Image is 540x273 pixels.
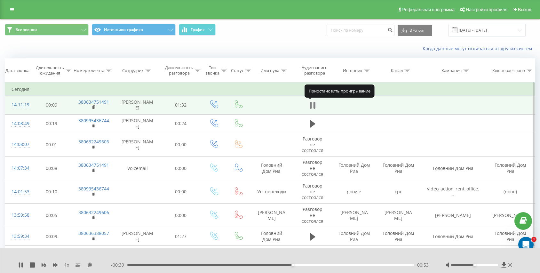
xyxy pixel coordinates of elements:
td: 00:05 [31,204,72,227]
button: Все звонки [5,24,89,36]
td: 00:09 [31,96,72,114]
td: 01:32 [160,96,201,114]
div: Ключевое слово [492,68,525,73]
td: 00:09 [31,227,72,246]
td: Сегодня [5,83,535,96]
a: 380636388057 [78,230,109,236]
td: [PERSON_NAME] [420,204,486,227]
td: 00:15 [31,246,72,264]
div: Accessibility label [291,264,294,266]
td: [PERSON_NAME] [115,246,160,264]
div: Тип звонка [206,65,219,76]
td: Усі переходи [250,180,293,204]
div: Источник [343,68,362,73]
td: (none) [486,180,535,204]
td: 00:08 [31,157,72,180]
td: [PERSON_NAME] [376,204,420,227]
iframe: Intercom live chat [518,237,534,252]
span: 1 [531,237,536,242]
span: Выход [518,7,531,12]
td: 00:24 [160,114,201,133]
td: [PERSON_NAME] [115,227,160,246]
td: 01:27 [160,227,201,246]
td: Головний Дом Риа [420,227,486,246]
div: Accessibility label [473,264,476,266]
td: Rieltor Главный [420,246,486,264]
a: 380995436744 [78,186,109,192]
td: Головний Дом Риа [486,227,535,246]
a: 380634751491 [78,99,109,105]
td: 00:10 [31,180,72,204]
a: Когда данные могут отличаться от других систем [423,45,535,52]
td: Головний Дом Риа [376,227,420,246]
span: - 00:39 [111,262,127,268]
div: Номер клиента [74,68,104,73]
span: Все звонки [15,27,37,32]
input: Поиск по номеру [327,25,394,36]
td: Voicemail [115,157,160,180]
button: График [179,24,216,36]
div: 14:01:53 [12,186,25,198]
td: Rieltor Главный [250,246,293,264]
a: 380632249606 [78,209,109,215]
td: Головний Дом Риа [486,157,535,180]
span: График [191,28,205,32]
td: Головний Дом Риа [250,157,293,180]
div: 13:59:34 [12,230,25,243]
span: Разговор не состоялся [302,183,323,200]
td: [PERSON_NAME] [115,96,160,114]
div: Приостановить проигрывание [305,84,375,97]
span: video_action_rent_office... [427,186,479,197]
span: Разговор не состоялся [302,206,323,224]
td: [PERSON_NAME] [115,133,160,157]
td: Rieltor Главный [332,246,376,264]
div: Длительность разговора [165,65,193,76]
span: Разговор не состоялся [302,136,323,153]
td: Головний Дом Риа [250,227,293,246]
a: 380995436744 [78,117,109,124]
td: [PERSON_NAME] [115,114,160,133]
button: Экспорт [398,25,432,36]
td: 00:00 [160,180,201,204]
a: 380632249606 [78,139,109,145]
div: Сотрудник [122,68,144,73]
td: Головний Дом Риа [332,227,376,246]
td: [PERSON_NAME] [332,204,376,227]
td: Rieltor Главный [486,246,535,264]
div: Длительность ожидания [36,65,64,76]
div: Имя пула [260,68,279,73]
td: Головний Дом Риа [420,157,486,180]
td: cpc [376,180,420,204]
div: 14:07:34 [12,162,25,174]
div: 13:59:58 [12,209,25,221]
td: 00:00 [160,133,201,157]
div: Кампания [441,68,462,73]
td: [PERSON_NAME] [486,204,535,227]
td: Rieltor Главный [376,246,420,264]
div: 14:11:19 [12,99,25,111]
div: 14:08:49 [12,117,25,130]
td: 00:47 [160,246,201,264]
td: 00:01 [31,133,72,157]
td: 00:19 [31,114,72,133]
span: 00:53 [417,262,429,268]
span: Настройки профиля [466,7,507,12]
button: Источники трафика [92,24,176,36]
div: Статус [231,68,244,73]
span: 1 x [64,262,69,268]
span: Разговор не состоялся [302,159,323,177]
td: 00:00 [160,157,201,180]
td: [PERSON_NAME] [250,204,293,227]
div: Дата звонка [5,68,29,73]
span: Реферальная программа [402,7,455,12]
div: 14:08:07 [12,138,25,151]
td: google [332,180,376,204]
a: 380634751491 [78,162,109,168]
td: 00:00 [160,204,201,227]
div: Канал [391,68,403,73]
td: Головний Дом Риа [376,157,420,180]
div: Аудиозапись разговора [298,65,330,76]
td: Головний Дом Риа [332,157,376,180]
